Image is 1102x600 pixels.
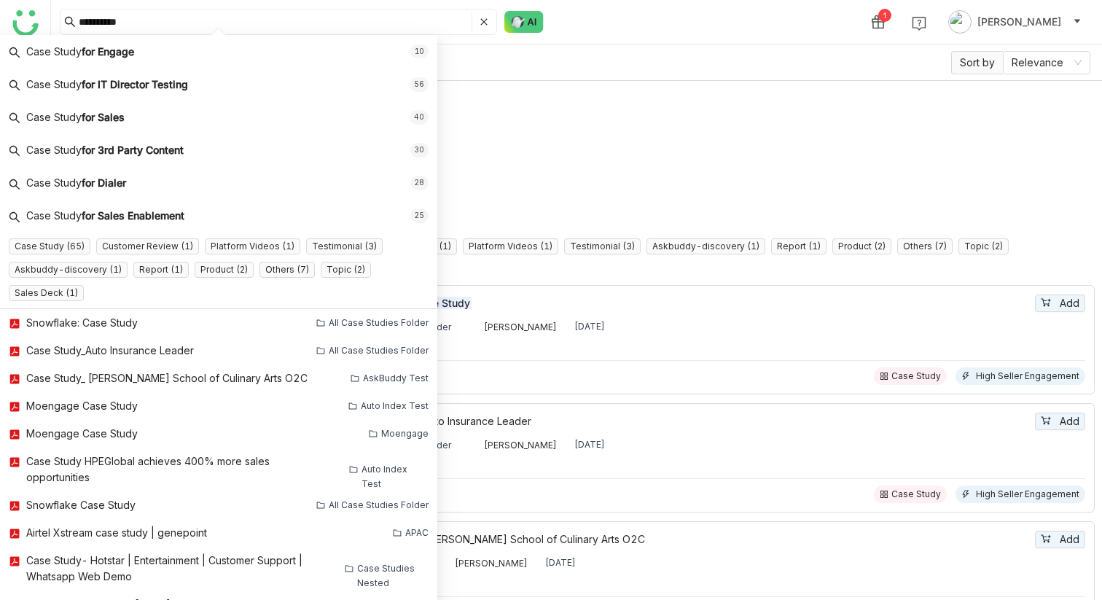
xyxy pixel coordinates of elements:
[771,238,826,254] nz-tag: Report (1)
[26,209,82,222] em: Case Study
[9,429,20,440] img: pdf.svg
[26,370,308,386] div: Case Study_ [PERSON_NAME] School of Culinary Arts O2C
[381,426,429,441] div: Moengage
[26,78,82,90] em: Case Study
[891,370,941,382] div: Case Study
[359,531,1032,548] a: Case Study_ [PERSON_NAME] School of Culinary Arts O2C
[504,11,544,33] img: ask-buddy-normal.svg
[26,553,333,585] div: Case Study- Hotstar | Entertainment | Customer Support | Whatsapp Web Demo
[205,238,300,254] nz-tag: Platform Videos (1)
[26,45,82,58] em: Case Study
[410,143,429,157] div: 30
[891,488,941,500] div: Case Study
[410,77,429,92] div: 56
[455,558,528,569] div: [PERSON_NAME]
[306,238,383,254] nz-tag: Testimonial (3)
[469,439,480,451] img: 645090ea6b2d153120ef2a28
[9,456,20,468] img: pdf.svg
[26,175,126,191] div: for Dialer
[545,557,576,569] div: [DATE]
[321,262,371,278] nz-tag: Topic (2)
[359,531,1032,548] div: _ [PERSON_NAME] School of Culinary Arts O2C
[1060,531,1079,548] span: Add
[26,426,138,442] div: Moengage Case Study
[26,208,184,224] div: for Sales Enablement
[359,413,1032,429] div: _Auto Insurance Leader
[26,109,125,125] div: for Sales
[329,343,429,358] div: All Case Studies Folder
[9,373,20,385] img: pdf.svg
[897,238,953,254] nz-tag: Others (7)
[26,144,82,156] em: Case Study
[9,346,20,357] img: pdf.svg
[1035,413,1085,430] button: Add
[26,497,136,513] div: Snowflake Case Study
[359,413,1032,429] a: Case Study_Auto Insurance Leader
[9,262,128,278] nz-tag: Askbuddy-discovery (1)
[574,439,605,451] div: [DATE]
[951,51,1003,74] span: Sort by
[9,500,20,512] img: pdf.svg
[948,10,972,34] img: avatar
[26,176,82,189] em: Case Study
[357,561,429,576] div: Case Studies Nested
[9,528,20,539] img: pdf.svg
[9,318,20,330] img: pdf.svg
[469,321,480,332] img: 619b7b4f13e9234403e7079e
[646,238,765,254] nz-tag: Askbuddy-discovery (1)
[26,77,188,93] div: for IT Director Testing
[878,9,891,22] div: 1
[26,315,138,331] div: Snowflake: Case Study
[329,316,429,330] div: All Case Studies Folder
[1060,413,1079,429] span: Add
[359,295,1032,311] div: Snowflake:
[26,44,134,60] div: for Engage
[977,14,1061,30] span: [PERSON_NAME]
[976,370,1079,382] div: High Seller Engagement
[484,440,557,451] div: [PERSON_NAME]
[26,111,82,123] em: Case Study
[133,262,189,278] nz-tag: Report (1)
[12,10,39,36] img: logo
[267,93,687,165] img: buddy-says
[912,16,926,31] img: help.svg
[410,110,429,125] div: 40
[195,262,254,278] nz-tag: Product (2)
[410,44,429,59] div: 10
[1060,295,1079,311] span: Add
[1035,531,1085,548] button: Add
[413,297,472,309] em: Case Study
[439,557,451,569] img: 619b7b4f13e9234403e7079e
[405,526,429,540] div: APAC
[564,238,641,254] nz-tag: Testimonial (3)
[9,285,84,301] nz-tag: Sales Deck (1)
[361,399,429,413] div: Auto Index Test
[484,322,557,332] div: [PERSON_NAME]
[410,176,429,190] div: 28
[329,498,429,513] div: All Case Studies Folder
[362,462,429,477] div: Auto Index Test
[9,238,90,254] nz-tag: Case Study (65)
[96,238,199,254] nz-tag: Customer Review (1)
[945,10,1085,34] button: [PERSON_NAME]
[363,371,429,386] div: AskBuddy Test
[26,398,138,414] div: Moengage Case Study
[410,209,429,223] div: 25
[1012,52,1082,74] nz-select-item: Relevance
[1035,295,1085,312] button: Add
[958,238,1009,254] nz-tag: Topic (2)
[463,238,558,254] nz-tag: Platform Videos (1)
[832,238,891,254] nz-tag: Product (2)
[9,556,20,567] img: pdf.svg
[9,401,20,413] img: pdf.svg
[574,321,605,332] div: [DATE]
[26,343,194,359] div: Case Study_Auto Insurance Leader
[976,488,1079,500] div: High Seller Engagement
[26,453,335,486] div: Case Study HPEGlobal achieves 400% more sales opportunities
[26,142,184,158] div: for 3rd Party Content
[26,525,207,541] div: Airtel Xstream case study | genepoint
[359,295,1032,311] a: Snowflake:Case Study
[259,262,315,278] nz-tag: Others (7)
